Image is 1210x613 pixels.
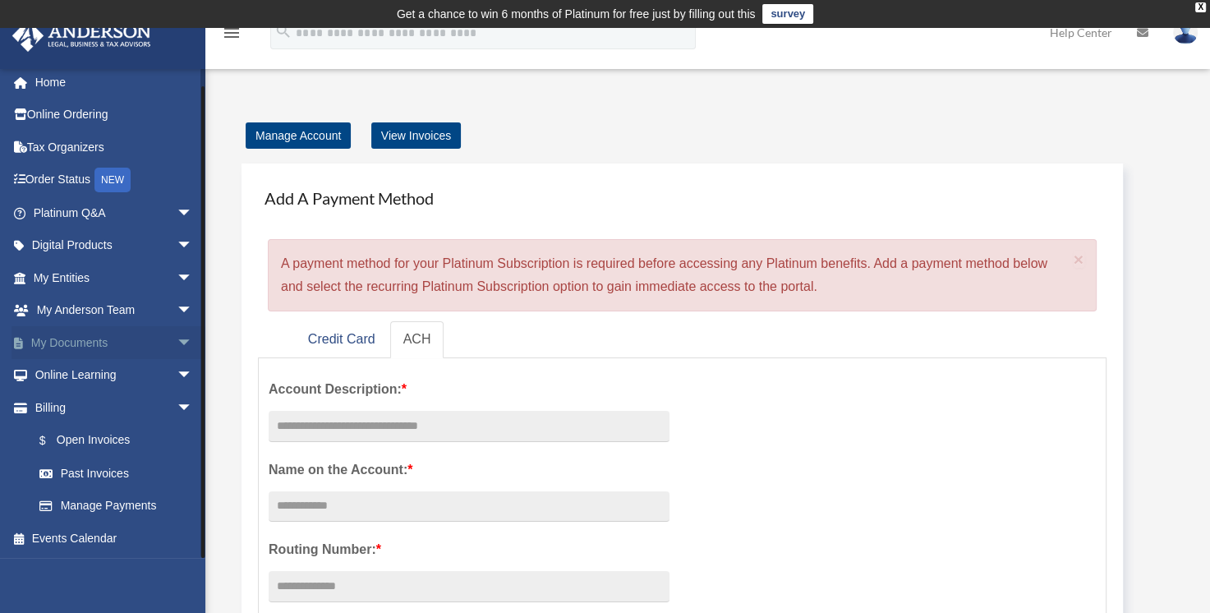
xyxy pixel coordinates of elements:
[48,431,57,451] span: $
[12,229,218,262] a: Digital Productsarrow_drop_down
[94,168,131,192] div: NEW
[12,391,218,424] a: Billingarrow_drop_down
[12,359,218,392] a: Online Learningarrow_drop_down
[1074,250,1084,269] span: ×
[177,196,209,230] span: arrow_drop_down
[246,122,351,149] a: Manage Account
[23,424,218,458] a: $Open Invoices
[390,321,444,358] a: ACH
[1195,2,1206,12] div: close
[12,522,218,555] a: Events Calendar
[274,22,292,40] i: search
[258,180,1106,216] h4: Add A Payment Method
[12,196,218,229] a: Platinum Q&Aarrow_drop_down
[222,23,242,43] i: menu
[1074,251,1084,268] button: Close
[12,99,218,131] a: Online Ordering
[12,326,218,359] a: My Documentsarrow_drop_down
[177,261,209,295] span: arrow_drop_down
[269,459,669,482] label: Name on the Account:
[222,29,242,43] a: menu
[12,294,218,327] a: My Anderson Teamarrow_drop_down
[762,4,813,24] a: survey
[177,294,209,328] span: arrow_drop_down
[177,391,209,425] span: arrow_drop_down
[269,538,669,561] label: Routing Number:
[12,66,218,99] a: Home
[12,261,218,294] a: My Entitiesarrow_drop_down
[295,321,389,358] a: Credit Card
[177,326,209,360] span: arrow_drop_down
[268,239,1097,311] div: A payment method for your Platinum Subscription is required before accessing any Platinum benefit...
[177,229,209,263] span: arrow_drop_down
[397,4,756,24] div: Get a chance to win 6 months of Platinum for free just by filling out this
[23,457,218,490] a: Past Invoices
[7,20,156,52] img: Anderson Advisors Platinum Portal
[177,359,209,393] span: arrow_drop_down
[269,378,669,401] label: Account Description:
[23,490,209,523] a: Manage Payments
[371,122,461,149] a: View Invoices
[1173,21,1198,44] img: User Pic
[12,164,218,197] a: Order StatusNEW
[12,131,218,164] a: Tax Organizers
